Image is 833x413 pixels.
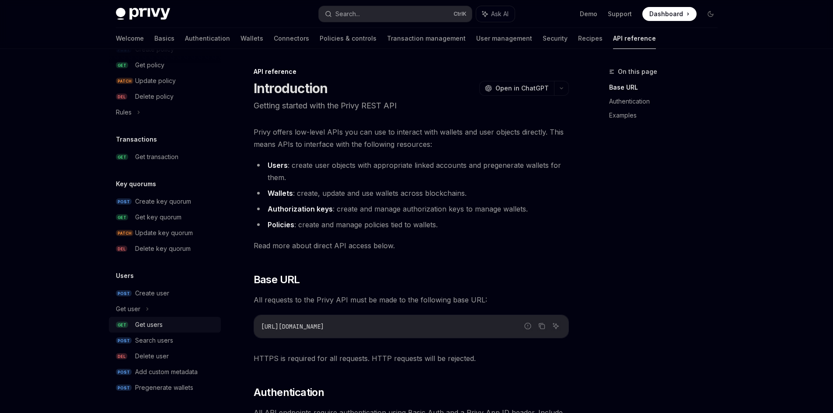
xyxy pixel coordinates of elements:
span: Dashboard [649,10,683,18]
div: Search... [335,9,360,19]
span: HTTPS is required for all requests. HTTP requests will be rejected. [254,352,569,364]
a: Welcome [116,28,144,49]
span: POST [116,290,132,297]
a: Transaction management [387,28,466,49]
button: Toggle dark mode [704,7,718,21]
strong: Policies [268,220,294,229]
span: All requests to the Privy API must be made to the following base URL: [254,294,569,306]
span: GET [116,154,128,160]
span: DEL [116,246,127,252]
li: : create and manage policies tied to wallets. [254,219,569,231]
strong: Wallets [268,189,293,198]
a: POSTCreate key quorum [109,194,221,209]
a: Examples [609,108,725,122]
a: PATCHUpdate key quorum [109,225,221,241]
a: Demo [580,10,597,18]
li: : create user objects with appropriate linked accounts and pregenerate wallets for them. [254,159,569,184]
a: Wallets [240,28,263,49]
span: Authentication [254,385,324,399]
div: Get policy [135,60,164,70]
div: Delete policy [135,91,174,102]
span: POST [116,198,132,205]
span: POST [116,385,132,391]
a: DELDelete policy [109,89,221,104]
button: Ask AI [550,320,561,332]
a: Basics [154,28,174,49]
a: POSTCreate user [109,285,221,301]
h5: Key quorums [116,179,156,189]
a: DELDelete key quorum [109,241,221,257]
a: Policies & controls [320,28,376,49]
span: DEL [116,94,127,100]
a: API reference [613,28,656,49]
div: API reference [254,67,569,76]
span: GET [116,62,128,69]
a: Authentication [609,94,725,108]
a: Security [543,28,568,49]
div: Update policy [135,76,176,86]
div: Search users [135,335,173,346]
div: Get users [135,319,163,330]
div: Update key quorum [135,228,193,238]
div: Create user [135,288,169,298]
li: : create, update and use wallets across blockchains. [254,187,569,199]
a: DELDelete user [109,348,221,364]
p: Getting started with the Privy REST API [254,100,569,112]
a: POSTSearch users [109,333,221,348]
strong: Authorization keys [268,205,333,213]
span: DEL [116,353,127,360]
span: PATCH [116,78,133,84]
a: Dashboard [642,7,697,21]
a: POSTPregenerate wallets [109,380,221,396]
span: POST [116,337,132,344]
button: Copy the contents from the code block [536,320,547,332]
div: Get user [116,304,140,314]
span: Ctrl K [453,10,467,17]
span: Open in ChatGPT [495,84,549,93]
a: User management [476,28,532,49]
a: Connectors [274,28,309,49]
span: PATCH [116,230,133,236]
button: Open in ChatGPT [479,81,554,96]
a: POSTAdd custom metadata [109,364,221,380]
li: : create and manage authorization keys to manage wallets. [254,203,569,215]
a: GETGet policy [109,57,221,73]
span: GET [116,214,128,221]
div: Get key quorum [135,212,181,222]
h1: Introduction [254,80,328,96]
span: [URL][DOMAIN_NAME] [261,323,324,330]
div: Delete user [135,351,169,361]
span: On this page [618,66,657,77]
span: Privy offers low-level APIs you can use to interact with wallets and user objects directly. This ... [254,126,569,150]
a: Support [608,10,632,18]
div: Pregenerate wallets [135,382,193,393]
div: Create key quorum [135,196,191,207]
a: PATCHUpdate policy [109,73,221,89]
button: Report incorrect code [522,320,533,332]
button: Search...CtrlK [319,6,472,22]
span: POST [116,369,132,375]
a: GETGet transaction [109,149,221,165]
button: Ask AI [476,6,515,22]
div: Add custom metadata [135,367,198,377]
img: dark logo [116,8,170,20]
span: GET [116,322,128,328]
a: Recipes [578,28,603,49]
strong: Users [268,161,288,170]
a: GETGet users [109,317,221,333]
h5: Transactions [116,134,157,145]
a: Base URL [609,80,725,94]
span: Base URL [254,273,300,287]
div: Delete key quorum [135,243,191,254]
span: Ask AI [491,10,509,18]
h5: Users [116,271,134,281]
a: GETGet key quorum [109,209,221,225]
a: Authentication [185,28,230,49]
div: Get transaction [135,152,178,162]
span: Read more about direct API access below. [254,239,569,252]
div: Rules [116,107,132,118]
